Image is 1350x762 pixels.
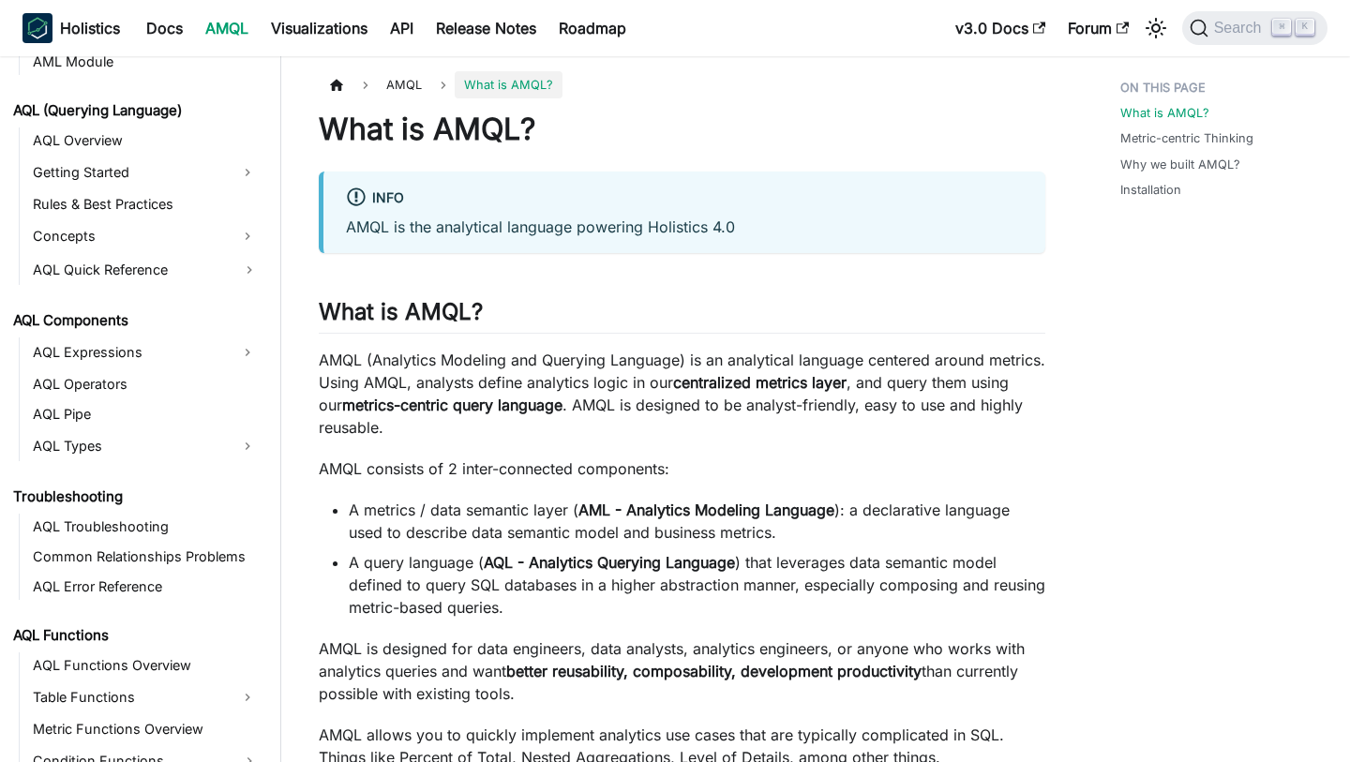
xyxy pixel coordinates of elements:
[346,187,1023,211] div: info
[944,13,1057,43] a: v3.0 Docs
[27,255,264,285] a: AQL Quick Reference
[346,216,1023,238] p: AMQL is the analytical language powering Holistics 4.0
[349,551,1045,619] li: A query language ( ) that leverages data semantic model defined to query SQL databases in a highe...
[27,127,264,154] a: AQL Overview
[319,71,354,98] a: Home page
[455,71,562,98] span: What is AMQL?
[231,682,264,712] button: Expand sidebar category 'Table Functions'
[319,71,1045,98] nav: Breadcrumbs
[379,13,425,43] a: API
[7,622,264,649] a: AQL Functions
[231,337,264,367] button: Expand sidebar category 'AQL Expressions'
[27,716,264,742] a: Metric Functions Overview
[7,484,264,510] a: Troubleshooting
[1208,20,1273,37] span: Search
[377,71,431,98] span: AMQL
[319,349,1045,439] p: AMQL (Analytics Modeling and Querying Language) is an analytical language centered around metrics...
[578,501,834,519] strong: AML - Analytics Modeling Language
[27,431,231,461] a: AQL Types
[231,157,264,187] button: Expand sidebar category 'Getting Started'
[27,221,231,251] a: Concepts
[506,662,922,680] strong: better reusability, composability, development productivity
[1120,104,1209,122] a: What is AMQL?
[319,111,1045,148] h1: What is AMQL?
[319,637,1045,705] p: AMQL is designed for data engineers, data analysts, analytics engineers, or anyone who works with...
[319,457,1045,480] p: AMQL consists of 2 inter-connected components:
[1057,13,1140,43] a: Forum
[27,401,264,427] a: AQL Pipe
[1120,129,1253,147] a: Metric-centric Thinking
[425,13,547,43] a: Release Notes
[1120,156,1240,173] a: Why we built AMQL?
[319,298,1045,334] h2: What is AMQL?
[1272,19,1291,36] kbd: ⌘
[27,371,264,397] a: AQL Operators
[27,191,264,217] a: Rules & Best Practices
[260,13,379,43] a: Visualizations
[231,431,264,461] button: Expand sidebar category 'AQL Types'
[27,337,231,367] a: AQL Expressions
[231,221,264,251] button: Expand sidebar category 'Concepts'
[27,514,264,540] a: AQL Troubleshooting
[27,682,231,712] a: Table Functions
[27,544,264,570] a: Common Relationships Problems
[27,157,231,187] a: Getting Started
[27,574,264,600] a: AQL Error Reference
[7,97,264,124] a: AQL (Querying Language)
[7,307,264,334] a: AQL Components
[342,396,562,414] strong: metrics-centric query language
[1141,13,1171,43] button: Switch between dark and light mode (currently light mode)
[349,499,1045,544] li: A metrics / data semantic layer ( ): a declarative language used to describe data semantic model ...
[1182,11,1327,45] button: Search (Command+K)
[1120,181,1181,199] a: Installation
[27,49,264,75] a: AML Module
[60,17,120,39] b: Holistics
[547,13,637,43] a: Roadmap
[135,13,194,43] a: Docs
[194,13,260,43] a: AMQL
[673,373,847,392] strong: centralized metrics layer
[484,553,735,572] strong: AQL - Analytics Querying Language
[22,13,52,43] img: Holistics
[22,13,120,43] a: HolisticsHolistics
[27,652,264,679] a: AQL Functions Overview
[1296,19,1314,36] kbd: K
